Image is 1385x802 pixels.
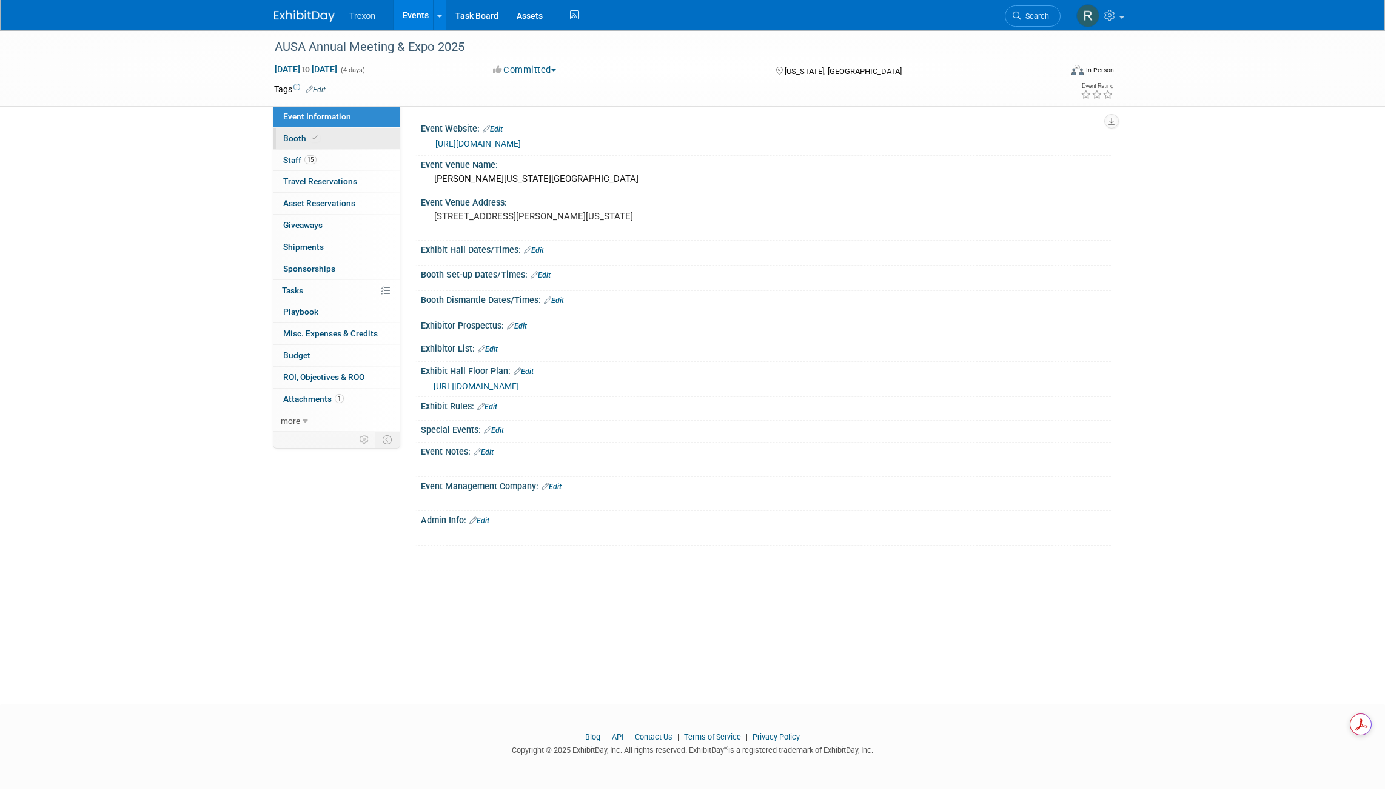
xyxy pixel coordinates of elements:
[602,732,610,741] span: |
[474,448,494,456] a: Edit
[304,155,317,164] span: 15
[283,133,320,143] span: Booth
[273,301,400,322] a: Playbook
[283,112,351,121] span: Event Information
[684,732,741,741] a: Terms of Service
[283,264,335,273] span: Sponsorships
[421,241,1111,256] div: Exhibit Hall Dates/Times:
[283,155,317,165] span: Staff
[743,732,751,741] span: |
[283,242,324,252] span: Shipments
[283,176,357,186] span: Travel Reservations
[544,296,564,305] a: Edit
[421,316,1111,332] div: Exhibitor Prospectus:
[421,511,1111,527] div: Admin Info:
[421,193,1111,209] div: Event Venue Address:
[785,67,902,76] span: [US_STATE], [GEOGRAPHIC_DATA]
[273,410,400,432] a: more
[477,403,497,411] a: Edit
[273,236,400,258] a: Shipments
[283,329,378,338] span: Misc. Expenses & Credits
[283,307,318,316] span: Playbook
[434,381,519,391] a: [URL][DOMAIN_NAME]
[542,483,562,491] a: Edit
[1021,12,1049,21] span: Search
[435,139,521,149] a: [URL][DOMAIN_NAME]
[434,211,695,222] pre: [STREET_ADDRESS][PERSON_NAME][US_STATE]
[283,220,323,230] span: Giveaways
[484,426,504,435] a: Edit
[421,119,1111,135] div: Event Website:
[421,156,1111,171] div: Event Venue Name:
[273,280,400,301] a: Tasks
[483,125,503,133] a: Edit
[625,732,633,741] span: |
[300,64,312,74] span: to
[273,171,400,192] a: Travel Reservations
[421,443,1111,458] div: Event Notes:
[273,150,400,171] a: Staff15
[283,198,355,208] span: Asset Reservations
[612,732,623,741] a: API
[335,394,344,403] span: 1
[283,372,364,382] span: ROI, Objectives & ROO
[273,106,400,127] a: Event Information
[354,432,375,447] td: Personalize Event Tab Strip
[283,350,310,360] span: Budget
[531,271,551,279] a: Edit
[1005,5,1061,27] a: Search
[375,432,400,447] td: Toggle Event Tabs
[469,516,489,525] a: Edit
[585,732,600,741] a: Blog
[430,170,1102,189] div: [PERSON_NAME][US_STATE][GEOGRAPHIC_DATA]
[724,745,728,752] sup: ®
[421,421,1111,436] div: Special Events:
[524,246,544,255] a: Edit
[270,36,1042,58] div: AUSA Annual Meeting & Expo 2025
[421,291,1111,307] div: Booth Dismantle Dates/Times:
[1085,65,1114,75] div: In-Person
[283,394,344,404] span: Attachments
[281,416,300,426] span: more
[273,128,400,149] a: Booth
[1071,65,1084,75] img: Format-Inperson.png
[273,367,400,388] a: ROI, Objectives & ROO
[421,266,1111,281] div: Booth Set-up Dates/Times:
[421,397,1111,413] div: Exhibit Rules:
[282,286,303,295] span: Tasks
[273,389,400,410] a: Attachments1
[273,345,400,366] a: Budget
[507,322,527,330] a: Edit
[306,85,326,94] a: Edit
[340,66,365,74] span: (4 days)
[514,367,534,376] a: Edit
[635,732,672,741] a: Contact Us
[273,258,400,279] a: Sponsorships
[274,64,338,75] span: [DATE] [DATE]
[421,339,1111,355] div: Exhibitor List:
[274,10,335,22] img: ExhibitDay
[478,345,498,353] a: Edit
[273,323,400,344] a: Misc. Expenses & Credits
[421,477,1111,493] div: Event Management Company:
[1081,83,1113,89] div: Event Rating
[349,11,375,21] span: Trexon
[421,362,1111,378] div: Exhibit Hall Floor Plan:
[674,732,682,741] span: |
[489,64,561,76] button: Committed
[312,135,318,141] i: Booth reservation complete
[753,732,800,741] a: Privacy Policy
[989,63,1114,81] div: Event Format
[1076,4,1099,27] img: Ryan Flores
[274,83,326,95] td: Tags
[273,193,400,214] a: Asset Reservations
[273,215,400,236] a: Giveaways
